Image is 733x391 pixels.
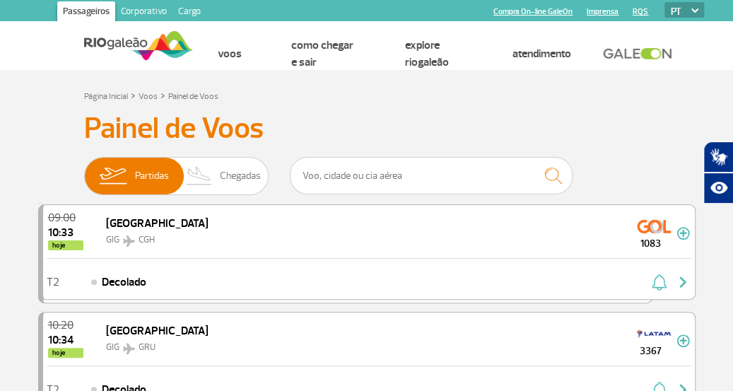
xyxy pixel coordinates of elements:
a: > [131,87,136,103]
span: hoje [48,240,83,250]
a: Explore RIOgaleão [405,38,449,69]
img: slider-embarque [90,158,135,194]
button: Abrir recursos assistivos. [703,173,733,204]
span: Decolado [102,274,146,291]
span: 2025-08-28 10:34:06 [48,334,83,346]
span: hoje [48,348,83,358]
span: GIG [106,234,119,245]
h3: Painel de Voos [84,111,650,146]
img: sino-painel-voo.svg [652,274,667,291]
a: Cargo [172,1,206,24]
a: Imprensa [587,7,618,16]
span: GRU [139,342,156,353]
span: 2025-08-28 10:20:00 [48,320,83,331]
span: [GEOGRAPHIC_DATA] [106,324,209,338]
div: Plugin de acessibilidade da Hand Talk. [703,141,733,204]
a: > [160,87,165,103]
a: Voos [218,47,242,61]
span: 2025-08-28 09:00:00 [48,212,83,223]
a: Página Inicial [84,91,128,102]
span: Partidas [135,158,169,194]
input: Voo, cidade ou cia aérea [290,157,573,194]
img: GOL Transportes Aereos [637,215,671,238]
img: mais-info-painel-voo.svg [676,227,690,240]
a: Passageiros [57,1,115,24]
a: Atendimento [512,47,571,61]
img: seta-direita-painel-voo.svg [674,274,691,291]
a: Compra On-line GaleOn [493,7,573,16]
img: slider-desembarque [179,158,221,194]
span: [GEOGRAPHIC_DATA] [106,216,209,230]
span: T2 [47,277,59,287]
span: 1083 [626,236,676,251]
span: Chegadas [220,158,261,194]
span: 3367 [626,344,676,358]
span: GIG [106,342,119,353]
a: Voos [139,91,158,102]
span: 2025-08-28 10:33:00 [48,227,83,238]
button: Abrir tradutor de língua de sinais. [703,141,733,173]
span: CGH [139,234,155,245]
a: Corporativo [115,1,172,24]
a: Painel de Voos [168,91,218,102]
img: TAM LINHAS AEREAS [637,322,671,345]
img: mais-info-painel-voo.svg [676,334,690,347]
a: RQS [633,7,648,16]
a: Como chegar e sair [291,38,353,69]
